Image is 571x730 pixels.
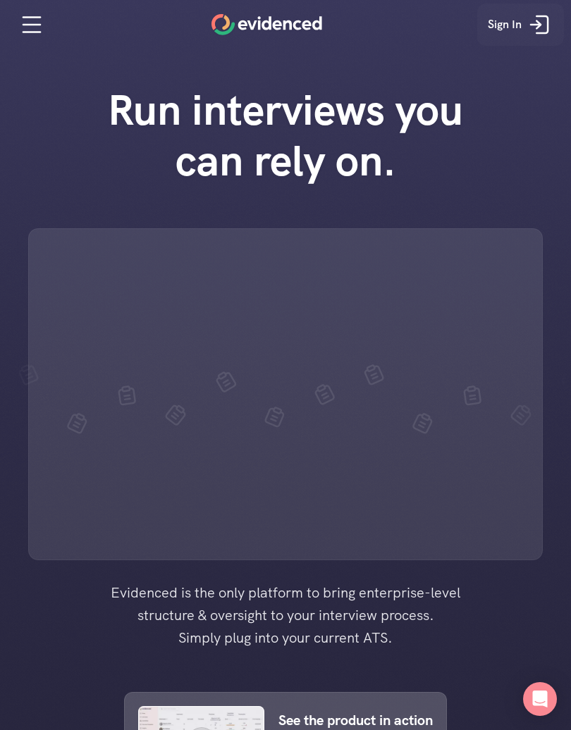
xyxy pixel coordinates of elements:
a: Sign In [477,4,564,46]
h1: Run interviews you can rely on. [85,85,486,186]
h4: Evidenced is the only platform to bring enterprise-level structure & oversight to your interview ... [88,581,483,649]
a: Home [211,14,322,35]
div: Open Intercom Messenger [523,682,557,716]
p: Sign In [488,16,522,34]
